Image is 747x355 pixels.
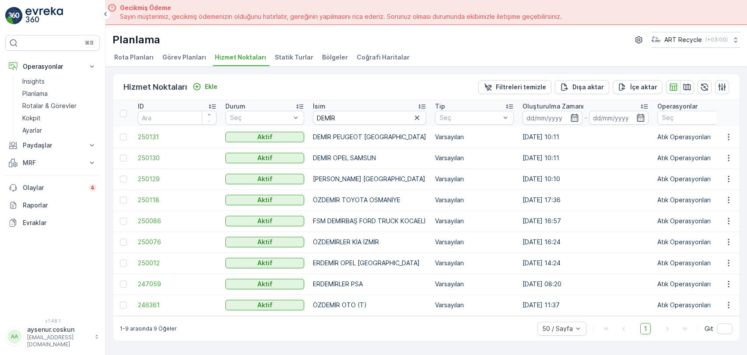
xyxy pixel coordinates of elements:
button: Aktif [225,153,304,163]
td: Varsayılan [431,253,518,274]
a: 250086 [138,217,217,225]
img: image_23.png [651,35,661,45]
img: logo_light-DOdMpM7g.png [25,7,63,25]
a: Kokpit [19,112,100,124]
td: Varsayılan [431,148,518,169]
a: Evraklar [5,214,100,232]
p: İçe aktar [630,83,657,91]
p: ⌘B [85,39,94,46]
button: AAaysenur.coskun[EMAIL_ADDRESS][DOMAIN_NAME] [5,325,100,348]
td: [PERSON_NAME] [GEOGRAPHIC_DATA] [309,169,431,190]
p: Rotalar & Görevler [22,102,77,110]
input: dd/mm/yyyy [589,111,649,125]
td: Varsayılan [431,232,518,253]
td: [DATE] 10:11 [518,148,653,169]
td: Varsayılan [431,295,518,316]
a: Olaylar4 [5,179,100,197]
a: Planlama [19,88,100,100]
td: [DATE] 08:20 [518,274,653,295]
div: Toggle Row Selected [120,260,127,267]
p: Aktif [257,280,273,288]
p: 4 [91,184,95,191]
button: Aktif [225,237,304,247]
p: Ekle [205,82,217,91]
p: Aktif [257,175,273,183]
span: Rota Planları [114,53,154,62]
span: Statik Turlar [275,53,313,62]
p: MRF [23,158,82,167]
input: dd/mm/yyyy [523,111,582,125]
button: Aktif [225,174,304,184]
td: [DATE] 17:36 [518,190,653,211]
td: Varsayılan [431,274,518,295]
a: 250130 [138,154,217,162]
a: 246361 [138,301,217,309]
td: [DATE] 10:10 [518,169,653,190]
p: Planlama [112,33,160,47]
div: Toggle Row Selected [120,197,127,204]
p: Kokpit [22,114,41,123]
p: Aktif [257,238,273,246]
span: Gecikmiş Ödeme [120,4,562,12]
span: Sayın müşterimiz, gecikmiş ödemenizin olduğunu hatırlatır, gereğinin yapılmasını rica ederiz. Sor... [120,12,562,21]
button: ART Recycle(+03:00) [651,32,740,48]
button: Aktif [225,216,304,226]
p: Aktif [257,196,273,204]
button: MRF [5,154,100,172]
div: Toggle Row Selected [120,176,127,183]
p: ART Recycle [664,35,702,44]
td: Atık Operasyonları [653,274,740,295]
td: Atık Operasyonları [653,211,740,232]
div: AA [7,330,21,344]
td: Varsayılan [431,169,518,190]
a: 247059 [138,280,217,288]
p: Operasyonlar [657,102,698,111]
div: Toggle Row Selected [120,281,127,288]
span: Görev Planları [162,53,206,62]
p: Ayarlar [22,126,42,135]
div: Toggle Row Selected [120,302,127,309]
a: 250131 [138,133,217,141]
p: Aktif [257,154,273,162]
p: Dışa aktar [572,83,604,91]
td: Atık Operasyonları [653,127,740,148]
p: 1-9 arasında 9 Öğeler [120,325,177,332]
p: Paydaşlar [23,141,82,150]
div: Toggle Row Selected [120,155,127,162]
td: [DATE] 11:37 [518,295,653,316]
input: Ara [313,111,426,125]
p: Tip [435,102,445,111]
td: FSM DEMİRBAŞ FORD TRUCK KOCAELİ [309,211,431,232]
p: Operasyonlar [23,62,82,71]
a: 250118 [138,196,217,204]
button: Aktif [225,132,304,142]
p: [EMAIL_ADDRESS][DOMAIN_NAME] [27,334,90,348]
p: ID [138,102,144,111]
td: [DATE] 16:24 [518,232,653,253]
p: Filtreleri temizle [496,83,546,91]
td: Atık Operasyonları [653,232,740,253]
button: Ekle [189,81,221,92]
p: ( +03:00 ) [705,36,728,43]
img: logo [5,7,23,25]
a: 250012 [138,259,217,267]
button: Paydaşlar [5,137,100,154]
div: Toggle Row Selected [120,239,127,246]
button: Aktif [225,195,304,205]
p: Aktif [257,133,273,141]
button: Operasyonlar [5,58,100,75]
p: Aktif [257,217,273,225]
span: Bölgeler [322,53,348,62]
a: 250076 [138,238,217,246]
a: Raporlar [5,197,100,214]
td: ÖZDEMİR OTO (T) [309,295,431,316]
button: Aktif [225,258,304,268]
td: Varsayılan [431,211,518,232]
td: ÖZDEMİR TOYOTA OSMANİYE [309,190,431,211]
p: Aktif [257,259,273,267]
span: v 1.48.1 [5,318,100,323]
